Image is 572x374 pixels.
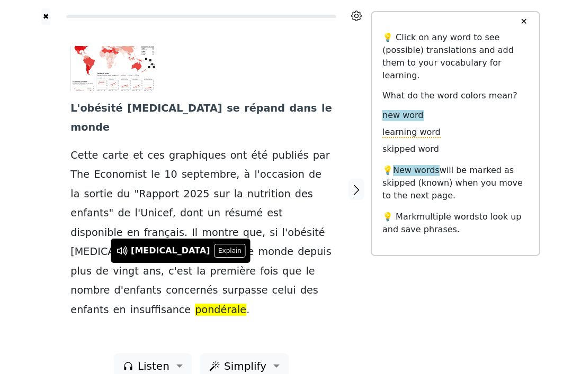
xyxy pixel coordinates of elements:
[94,168,147,181] span: Economist
[41,8,50,25] button: ✖
[140,207,173,220] span: Unicef
[70,188,79,201] span: la
[246,304,249,317] span: .
[222,284,268,297] span: surpasse
[184,226,187,240] span: .
[267,207,282,220] span: est
[295,188,313,201] span: des
[213,188,229,201] span: sur
[247,188,291,201] span: nutrition
[202,226,238,240] span: montre
[113,304,126,317] span: en
[184,188,210,201] span: 2025
[244,102,285,115] span: répand
[195,304,246,317] span: pondérale
[80,102,122,115] span: obésité
[70,265,92,278] span: plus
[382,110,423,121] span: new word
[230,149,247,162] span: ont
[109,207,114,220] span: "
[123,284,162,297] span: enfants
[382,164,529,202] p: 💡 will be marked as skipped (known) when you move to the next page.
[282,226,285,240] span: l
[514,12,533,31] button: ✕
[103,149,129,162] span: carte
[290,102,317,115] span: dans
[300,284,318,297] span: des
[173,207,176,220] span: ,
[382,127,441,138] span: learning word
[134,188,139,201] span: "
[234,188,243,201] span: la
[285,226,288,240] span: '
[127,102,222,115] span: [MEDICAL_DATA]
[225,207,263,220] span: résumé
[321,102,332,115] span: le
[70,102,77,115] span: L
[227,102,239,115] span: se
[143,265,161,278] span: ans
[251,149,267,162] span: été
[196,265,205,278] span: la
[70,149,98,162] span: Cette
[70,121,110,134] span: monde
[177,265,192,278] span: est
[254,168,257,181] span: l
[282,265,301,278] span: que
[135,207,138,220] span: l
[96,265,109,278] span: de
[417,212,479,222] span: multiple words
[272,149,309,162] span: publiés
[77,102,81,115] span: '
[174,265,177,278] span: '
[148,149,165,162] span: ces
[298,245,332,259] span: depuis
[262,226,265,240] span: ,
[70,245,155,259] span: [MEDICAL_DATA]
[306,265,315,278] span: le
[180,207,203,220] span: dont
[133,149,143,162] span: et
[260,168,305,181] span: occasion
[114,284,120,297] span: d
[309,168,321,181] span: de
[161,265,164,278] span: ,
[243,226,262,240] span: que
[215,244,246,258] button: Explain
[70,207,109,220] span: enfants
[272,284,296,297] span: celui
[70,284,110,297] span: nombre
[84,188,113,201] span: sortie
[257,168,260,181] span: '
[118,207,130,220] span: de
[313,149,330,162] span: par
[151,168,160,181] span: le
[224,358,266,374] span: Simplify
[70,168,90,181] span: The
[138,207,140,220] span: '
[117,188,130,201] span: du
[244,168,251,181] span: à
[192,226,198,240] span: Il
[131,244,210,257] div: [MEDICAL_DATA]
[210,265,256,278] span: première
[130,304,191,317] span: insuffisance
[182,168,236,181] span: septembre
[168,265,174,278] span: c
[382,144,439,155] span: skipped word
[270,226,278,240] span: si
[138,358,169,374] span: Listen
[70,46,156,91] img: 04292ad_upload-1-wjbovwn1k3w8-baf1822-signaux-theeco-obesity.png
[113,265,139,278] span: vingt
[70,226,122,240] span: disponible
[144,226,184,240] span: français
[382,31,529,82] p: 💡 Click on any word to see (possible) translations and add them to your vocabulary for learning.
[139,188,179,201] span: Rapport
[164,168,177,181] span: 10
[382,211,529,236] p: 💡 Mark to look up and save phrases.
[208,207,220,220] span: un
[260,265,278,278] span: fois
[70,304,109,317] span: enfants
[169,149,226,162] span: graphiques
